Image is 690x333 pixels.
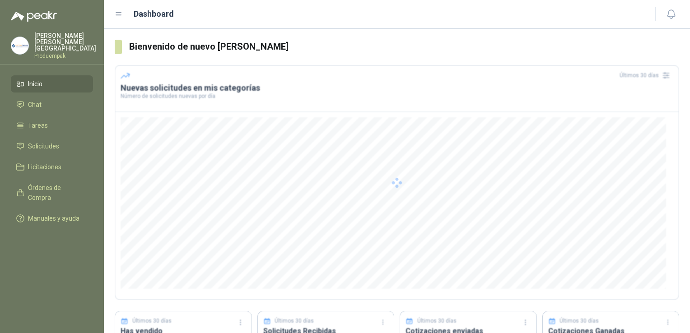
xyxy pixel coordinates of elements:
[11,138,93,155] a: Solicitudes
[11,179,93,206] a: Órdenes de Compra
[11,117,93,134] a: Tareas
[28,79,42,89] span: Inicio
[11,158,93,176] a: Licitaciones
[28,162,61,172] span: Licitaciones
[11,210,93,227] a: Manuales y ayuda
[11,11,57,22] img: Logo peakr
[28,120,48,130] span: Tareas
[134,8,174,20] h1: Dashboard
[28,100,42,110] span: Chat
[11,75,93,92] a: Inicio
[34,32,96,51] p: [PERSON_NAME] [PERSON_NAME][GEOGRAPHIC_DATA]
[28,183,84,203] span: Órdenes de Compra
[11,96,93,113] a: Chat
[129,40,679,54] h3: Bienvenido de nuevo [PERSON_NAME]
[28,213,79,223] span: Manuales y ayuda
[11,37,28,54] img: Company Logo
[28,141,59,151] span: Solicitudes
[34,53,96,59] p: Produempak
